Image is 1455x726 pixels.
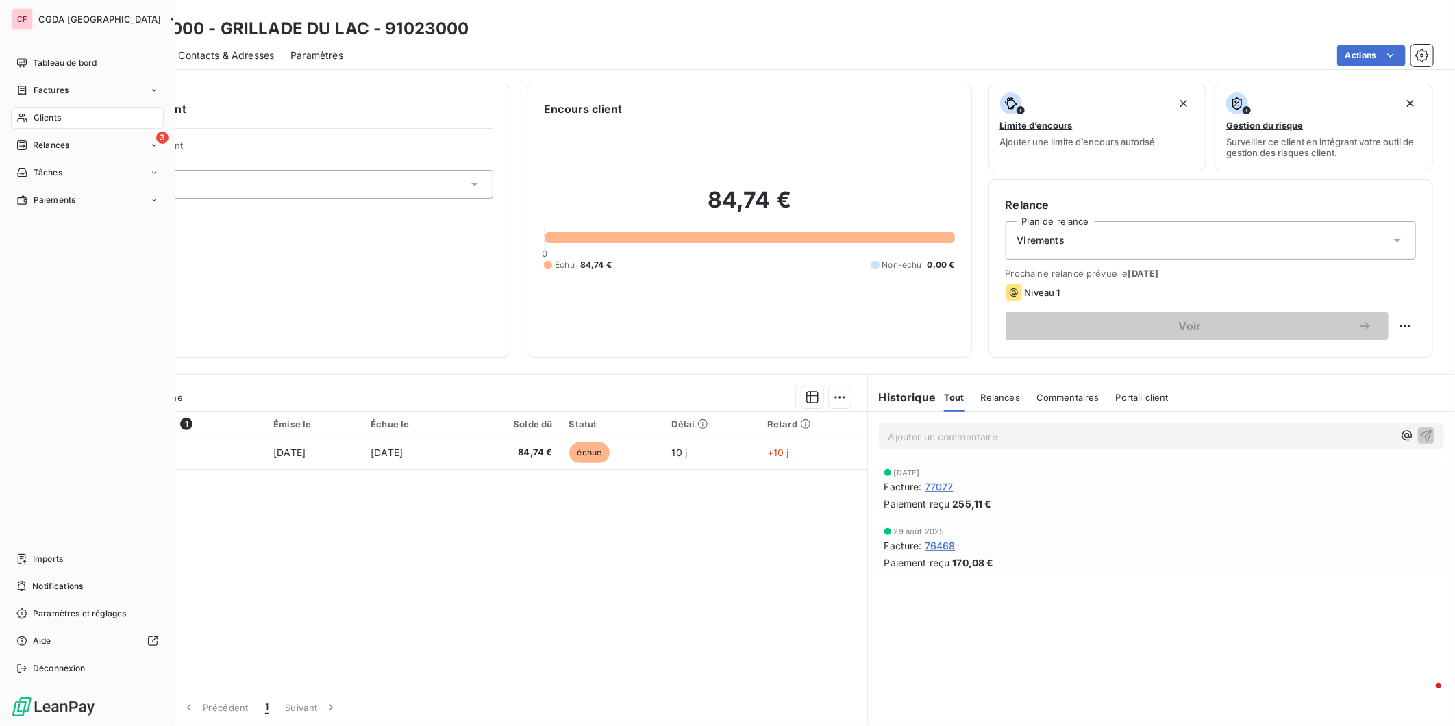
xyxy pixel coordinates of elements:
[469,418,553,429] div: Solde dû
[277,693,346,722] button: Suivant
[11,630,164,652] a: Aide
[1215,84,1433,171] button: Gestion du risqueSurveiller ce client en intégrant votre outil de gestion des risques client.
[569,442,610,463] span: échue
[1000,120,1073,131] span: Limite d’encours
[1226,120,1303,131] span: Gestion du risque
[925,479,954,494] span: 77077
[884,538,922,553] span: Facture :
[884,479,922,494] span: Facture :
[544,101,622,117] h6: Encours client
[469,446,553,460] span: 84,74 €
[34,194,75,206] span: Paiements
[555,259,575,271] span: Échu
[767,418,859,429] div: Retard
[988,84,1207,171] button: Limite d’encoursAjouter une limite d’encours autorisé
[1226,136,1421,158] span: Surveiller ce client en intégrant votre outil de gestion des risques client.
[1337,45,1406,66] button: Actions
[34,84,69,97] span: Factures
[944,392,965,403] span: Tout
[1022,321,1358,331] span: Voir
[1006,268,1416,279] span: Prochaine relance prévue le
[1006,312,1389,340] button: Voir
[265,701,269,714] span: 1
[128,418,257,430] div: Référence
[11,696,96,718] img: Logo LeanPay
[32,580,83,592] span: Notifications
[33,139,69,151] span: Relances
[868,389,936,405] h6: Historique
[38,14,161,25] span: CGDA [GEOGRAPHIC_DATA]
[290,49,343,62] span: Paramètres
[371,418,453,429] div: Échue le
[33,635,51,647] span: Aide
[882,259,922,271] span: Non-échu
[1128,268,1159,279] span: [DATE]
[174,693,257,722] button: Précédent
[1036,392,1099,403] span: Commentaires
[180,418,192,430] span: 1
[110,140,493,159] span: Propriétés Client
[34,112,61,124] span: Clients
[884,555,950,570] span: Paiement reçu
[928,259,955,271] span: 0,00 €
[569,418,656,429] div: Statut
[1006,197,1416,213] h6: Relance
[33,57,97,69] span: Tableau de bord
[580,259,612,271] span: 84,74 €
[981,392,1020,403] span: Relances
[273,418,354,429] div: Émise le
[925,538,956,553] span: 76468
[33,662,86,675] span: Déconnexion
[273,447,306,458] span: [DATE]
[178,49,274,62] span: Contacts & Adresses
[672,447,688,458] span: 10 j
[953,497,992,511] span: 255,11 €
[767,447,789,458] span: +10 j
[542,248,547,259] span: 0
[121,16,469,41] h3: 91023000 - GRILLADE DU LAC - 91023000
[11,8,33,30] div: CF
[894,527,945,536] span: 29 août 2025
[371,447,403,458] span: [DATE]
[894,468,920,477] span: [DATE]
[1025,287,1060,298] span: Niveau 1
[1000,136,1156,147] span: Ajouter une limite d’encours autorisé
[34,166,62,179] span: Tâches
[33,553,63,565] span: Imports
[83,101,493,117] h6: Informations client
[672,418,751,429] div: Délai
[884,497,950,511] span: Paiement reçu
[257,693,277,722] button: 1
[156,132,169,144] span: 3
[544,186,954,227] h2: 84,74 €
[33,608,126,620] span: Paramètres et réglages
[1116,392,1169,403] span: Portail client
[1408,679,1441,712] iframe: Intercom live chat
[1017,234,1065,247] span: Virements
[953,555,994,570] span: 170,08 €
